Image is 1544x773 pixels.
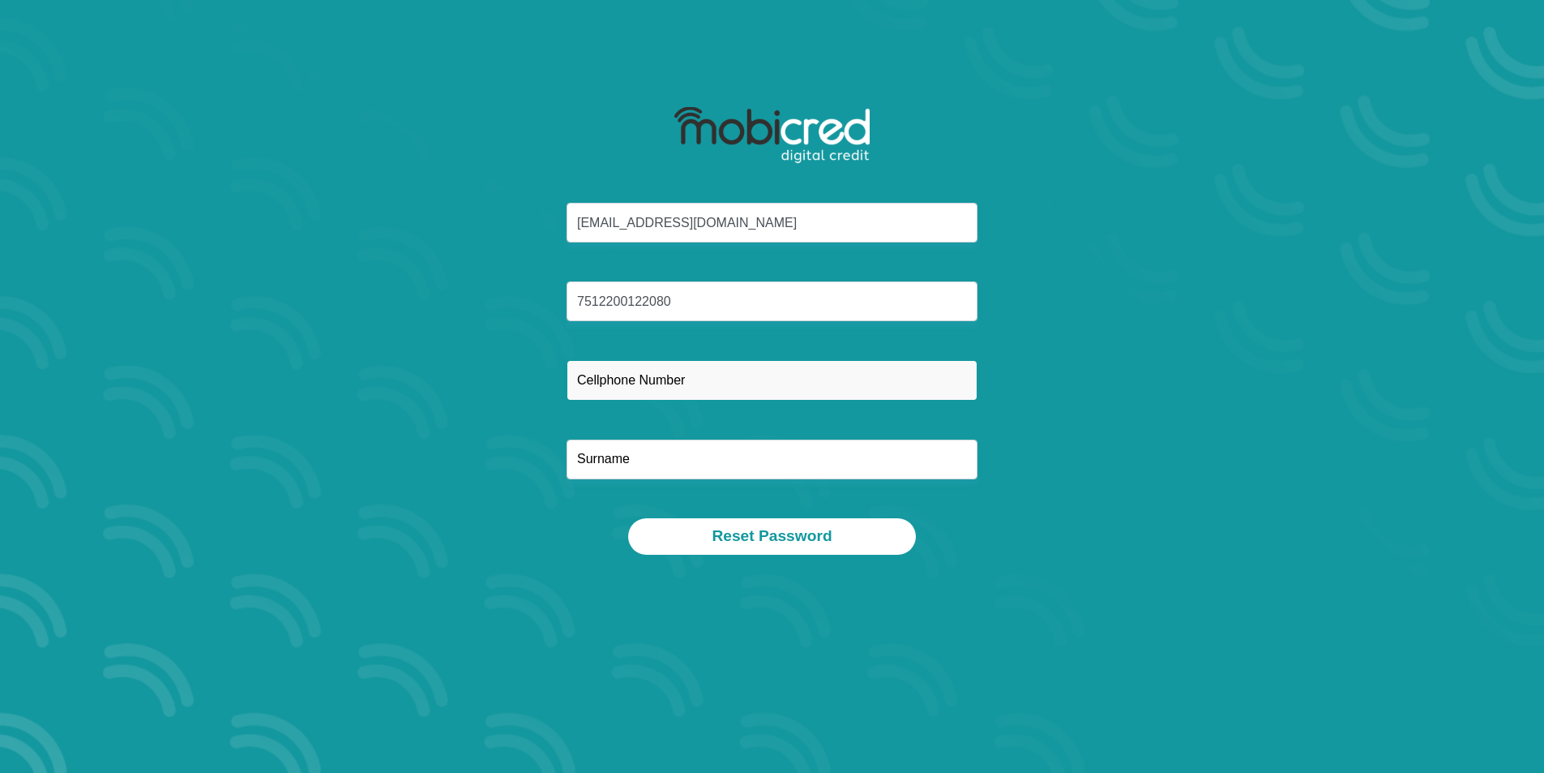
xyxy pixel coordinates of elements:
[628,518,915,555] button: Reset Password
[674,107,870,164] img: mobicred logo
[567,281,977,321] input: ID Number
[567,440,977,479] input: Surname
[567,203,977,243] input: Email
[567,360,977,400] input: Cellphone Number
